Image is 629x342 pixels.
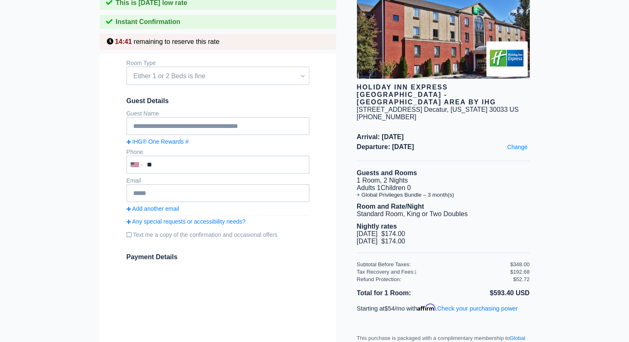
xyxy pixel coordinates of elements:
[424,106,449,113] span: Decatur,
[357,106,422,113] div: [STREET_ADDRESS]
[357,230,405,237] span: [DATE] $174.00
[513,276,530,282] div: $52.72
[127,157,145,173] div: United States: +1
[357,169,417,176] b: Guests and Rooms
[115,38,132,45] span: 14:41
[509,106,519,113] span: US
[489,106,508,113] span: 30033
[385,305,395,312] span: $54
[357,288,443,299] li: Total for 1 Room:
[357,113,530,121] div: [PHONE_NUMBER]
[357,269,510,275] div: Tax Recovery and Fees:
[100,15,336,29] div: Instant Confirmation
[357,177,530,184] li: 1 Room, 2 Nights
[134,38,219,45] span: remaining to reserve this rate
[127,138,309,145] a: IHG® One Rewards #
[417,303,435,311] span: Affirm
[443,288,530,299] li: $593.40 USD
[127,253,178,260] span: Payment Details
[127,228,309,241] label: Text me a copy of the confirmation and occasional offers
[357,192,530,198] li: + Global Privileges Bundle – 3 month(s)
[127,177,141,184] label: Email
[357,276,513,282] div: Refund Protection:
[357,238,405,245] span: [DATE] $174.00
[127,110,159,117] label: Guest Name
[357,261,510,267] div: Subtotal Before Taxes:
[127,205,309,212] a: Add another email
[486,41,528,77] img: Brand logo for Holiday Inn Express Atlanta - Emory University Area by IHG
[505,142,529,152] a: Change
[127,60,156,66] label: Room Type
[357,203,424,210] b: Room and Rate/Night
[510,261,530,267] div: $348.00
[357,210,530,218] li: Standard Room, King or Two Doubles
[450,106,487,113] span: [US_STATE]
[127,218,309,225] a: Any special requests or accessibility needs?
[357,223,397,230] b: Nightly rates
[357,303,530,312] p: Starting at /mo with .
[357,84,530,106] div: Holiday Inn Express [GEOGRAPHIC_DATA] - [GEOGRAPHIC_DATA] Area by IHG
[127,97,309,105] span: Guest Details
[357,133,530,141] span: Arrival: [DATE]
[127,69,309,83] span: Either 1 or 2 Beds is fine
[127,149,143,155] label: Phone
[357,143,530,151] span: Departure: [DATE]
[380,184,411,191] span: Children 0
[357,184,530,192] li: Adults 1
[510,269,530,275] div: $192.68
[437,305,518,312] a: Check your purchasing power - Learn more about Affirm Financing (opens in modal)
